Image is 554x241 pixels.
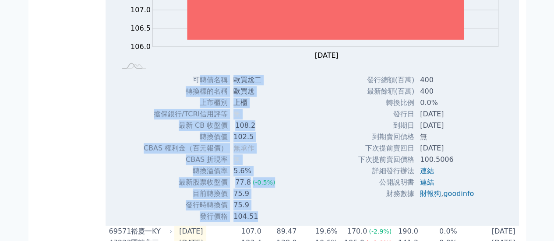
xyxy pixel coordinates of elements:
div: 170.0 [346,226,369,237]
td: 400 [415,86,481,97]
td: 0.0% [415,97,481,108]
td: 89.47 [264,226,297,237]
td: 詳細發行辦法 [358,165,415,177]
tspan: 107.0 [131,6,151,14]
td: 發行時轉換價 [143,199,228,211]
td: 到期賣回價格 [358,131,415,143]
div: 108.2 [233,120,257,131]
span: (-2.9%) [369,228,392,235]
a: 連結 [420,178,434,186]
td: 到期日 [358,120,415,131]
td: 上市櫃別 [143,97,228,108]
td: 可轉債名稱 [143,74,228,86]
td: 19.6% [297,226,338,237]
div: 裕慶一KY [131,226,171,237]
td: 400 [415,74,481,86]
td: 0.0% [419,226,458,237]
td: 歐買尬 [228,86,282,97]
td: 5.6% [228,165,282,177]
span: 無 [233,110,240,118]
div: 77.8 [233,177,253,188]
td: CBAS 權利金（百元報價） [143,143,228,154]
div: 107.0 [240,226,263,237]
tspan: [DATE] [314,51,338,59]
td: 100.5006 [415,154,481,165]
td: 最新 CB 收盤價 [143,120,228,131]
td: 轉換溢價率 [143,165,228,177]
td: 下次提前賣回日 [358,143,415,154]
td: 190.0 [392,226,419,237]
td: 下次提前賣回價格 [358,154,415,165]
a: 財報狗 [420,189,441,198]
td: [DATE] [415,143,481,154]
td: [DATE] [174,226,207,237]
span: (-0.5%) [253,179,275,186]
td: [DATE] [415,120,481,131]
td: , [415,188,481,199]
tspan: 106.0 [131,42,151,51]
td: 75.9 [228,188,282,199]
td: 最新股票收盤價 [143,177,228,188]
td: 發行總額(百萬) [358,74,415,86]
td: [DATE] [415,108,481,120]
span: 無 [233,155,240,164]
td: 102.5 [228,131,282,143]
td: 轉換標的名稱 [143,86,228,97]
div: 聊天小工具 [510,199,554,241]
td: 轉換比例 [358,97,415,108]
td: 目前轉換價 [143,188,228,199]
div: 69571 [109,226,129,237]
td: 擔保銀行/TCRI信用評等 [143,108,228,120]
td: 發行價格 [143,211,228,222]
a: goodinfo [443,189,474,198]
span: 無承作 [233,144,254,152]
td: 公開說明書 [358,177,415,188]
td: CBAS 折現率 [143,154,228,165]
a: 連結 [420,167,434,175]
td: 歐買尬二 [228,74,282,86]
td: 上櫃 [228,97,282,108]
td: 最新餘額(百萬) [358,86,415,97]
td: 104.51 [228,211,282,222]
td: 發行日 [358,108,415,120]
td: 無 [415,131,481,143]
iframe: Chat Widget [510,199,554,241]
td: 轉換價值 [143,131,228,143]
td: [DATE] [458,226,519,237]
td: 75.9 [228,199,282,211]
tspan: 106.5 [131,24,151,32]
td: 財務數據 [358,188,415,199]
